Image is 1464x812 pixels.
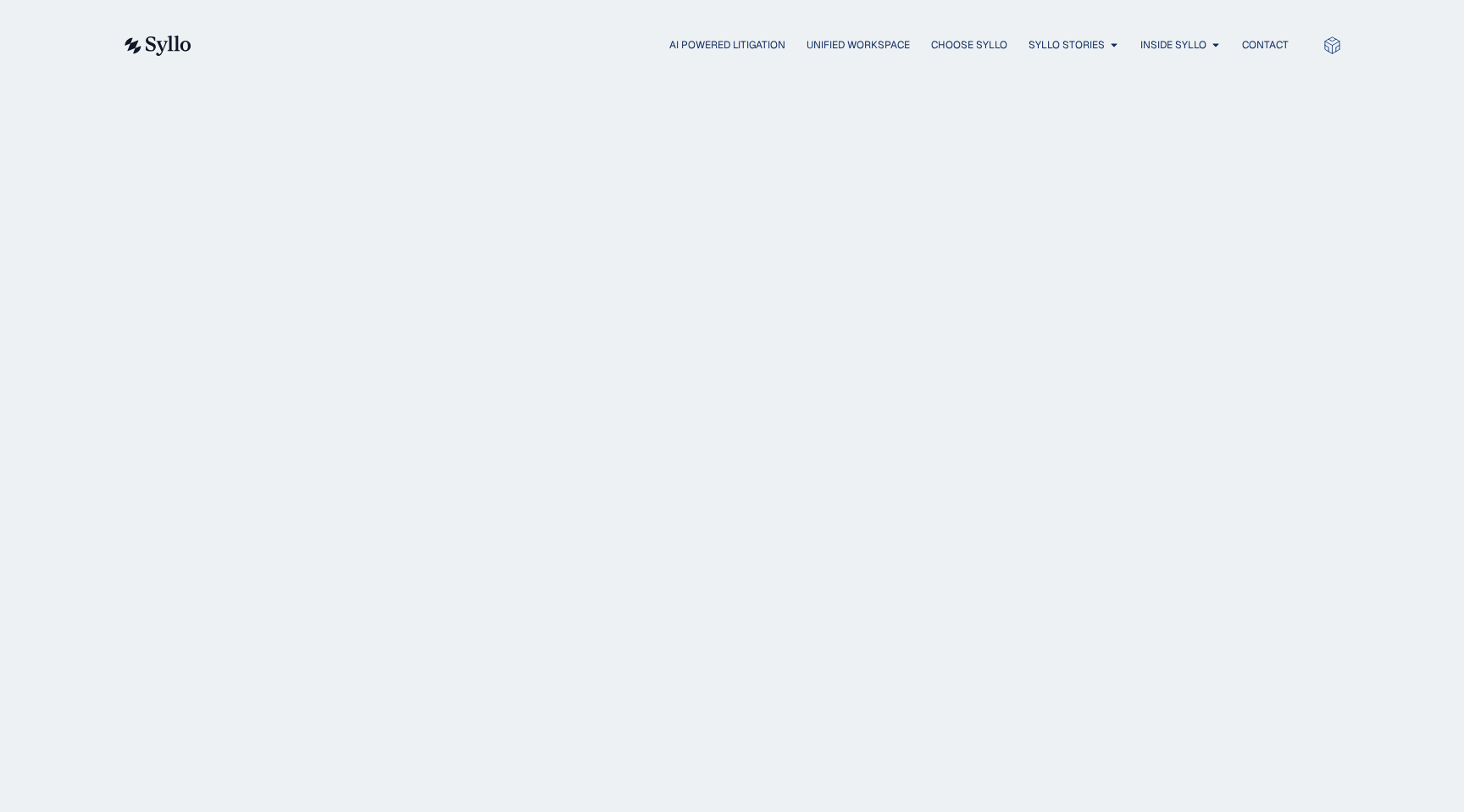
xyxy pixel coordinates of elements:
a: Syllo Stories [1029,37,1105,53]
div: Menu Toggle [225,37,1289,53]
a: Inside Syllo [1140,37,1206,53]
a: Unified Workspace [807,37,910,53]
img: syllo [122,36,191,56]
a: Choose Syllo [931,37,1007,53]
a: Contact [1242,37,1289,53]
a: AI Powered Litigation [669,37,785,53]
nav: Menu [225,37,1289,53]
